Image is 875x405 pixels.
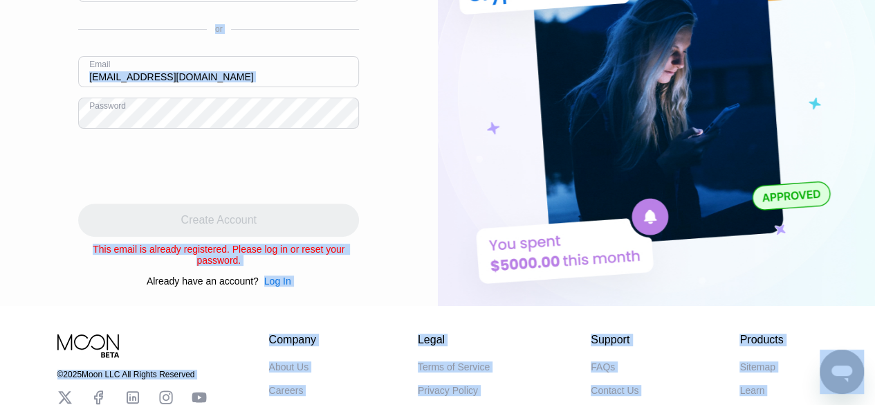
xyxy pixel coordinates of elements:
div: FAQs [591,361,615,372]
div: Already have an account? [147,276,259,287]
div: Privacy Policy [418,385,478,396]
div: Learn [739,385,764,396]
div: Terms of Service [418,361,490,372]
div: Legal [418,334,490,346]
div: Support [591,334,638,346]
div: Log In [259,276,291,287]
div: Email [89,60,110,69]
div: Log In [264,276,291,287]
div: Company [269,334,317,346]
div: About Us [269,361,309,372]
div: Contact Us [591,385,638,396]
iframe: reCAPTCHA [78,139,288,193]
div: Sitemap [739,361,775,372]
iframe: Button to launch messaging window [820,350,864,394]
div: Careers [269,385,304,396]
div: Products [739,334,783,346]
div: This email is already registered. Please log in or reset your password. [78,244,359,266]
div: © 2025 Moon LLC All Rights Reserved [57,370,207,379]
div: or [215,24,223,34]
div: Password [89,101,126,111]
